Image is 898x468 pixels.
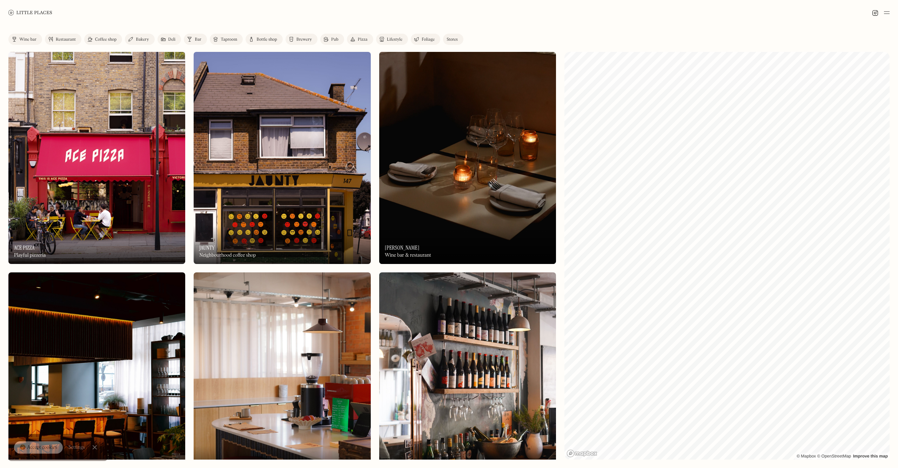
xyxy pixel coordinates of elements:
div: 🍪 Accept cookies [20,444,57,451]
div: Neighbourhood coffee shop [199,252,256,258]
h3: Jaunty [199,244,215,251]
div: Wine bar [19,38,36,42]
a: Stores [443,34,463,45]
a: Restaurant [45,34,81,45]
a: OpenStreetMap [817,454,851,459]
div: Bakery [136,38,149,42]
img: Jaunty [194,52,370,264]
a: Bakery [125,34,154,45]
a: LunaLuna[PERSON_NAME]Wine bar & restaurant [379,52,556,264]
div: Bottle shop [256,38,277,42]
a: Settings [68,440,85,455]
h3: Ace Pizza [14,244,35,251]
div: Deli [168,38,176,42]
a: Wine bar [8,34,42,45]
a: Close Cookie Popup [88,440,102,454]
a: Pub [320,34,344,45]
a: Deli [158,34,181,45]
a: Brewery [286,34,317,45]
a: Coffee shop [84,34,122,45]
img: Luna [379,52,556,264]
h3: [PERSON_NAME] [385,244,420,251]
div: Bar [195,38,201,42]
a: Foliage [411,34,440,45]
a: Ace PizzaAce PizzaAce PizzaPlayful pizzeria [8,52,185,264]
div: Settings [68,445,85,450]
a: Bar [184,34,207,45]
div: Playful pizzeria [14,252,46,258]
div: Foliage [422,38,435,42]
canvas: Map [564,52,890,460]
a: Pizza [347,34,373,45]
div: Restaurant [56,38,76,42]
a: Mapbox homepage [567,449,597,457]
div: Pizza [358,38,368,42]
div: Pub [331,38,339,42]
a: Improve this map [853,454,888,459]
div: Wine bar & restaurant [385,252,431,258]
a: JauntyJauntyJauntyNeighbourhood coffee shop [194,52,370,264]
div: Stores [447,38,458,42]
div: Lifestyle [387,38,402,42]
a: Taproom [210,34,243,45]
a: Lifestyle [376,34,408,45]
img: Ace Pizza [8,52,185,264]
a: 🍪 Accept cookies [14,441,63,454]
div: Taproom [221,38,237,42]
a: Bottle shop [246,34,283,45]
div: Brewery [296,38,312,42]
a: Mapbox [797,454,816,459]
div: Coffee shop [95,38,116,42]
